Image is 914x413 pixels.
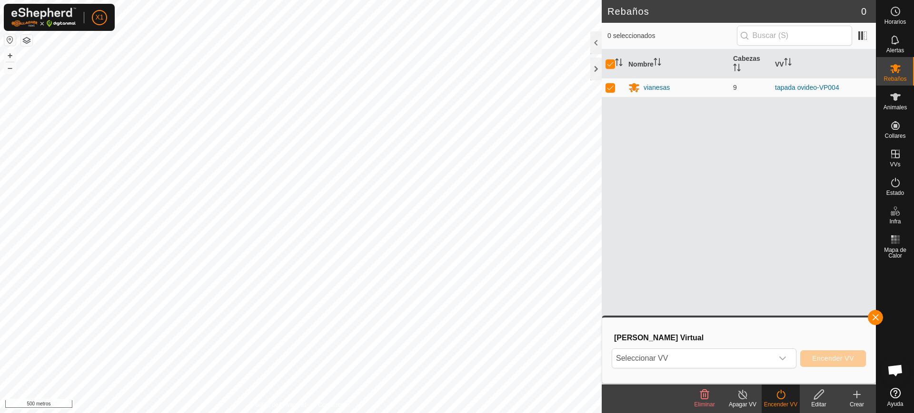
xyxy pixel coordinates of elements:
font: X1 [95,13,103,21]
font: Rebaños [607,6,649,17]
button: Restablecer Mapa [4,34,16,46]
font: – [8,63,12,73]
button: Capas del Mapa [21,35,32,46]
font: VV [775,60,784,67]
font: 0 [861,6,866,17]
div: Chat abierto [881,356,910,384]
font: Ayuda [887,401,904,407]
font: Estado [886,190,904,196]
font: Rebaños [884,76,906,82]
img: Logotipo de Gallagher [11,8,76,27]
a: tapada ovideo-VP004 [775,84,839,91]
font: Cabezas [733,55,760,62]
font: Infra [889,218,901,225]
font: Editar [811,401,826,408]
font: VVs [890,161,900,168]
font: Apagar VV [729,401,756,408]
button: Encender VV [800,350,866,367]
button: – [4,62,16,74]
button: + [4,50,16,61]
a: Política de Privacidad [252,401,307,409]
a: Contáctenos [318,401,350,409]
font: Animales [884,104,907,111]
font: 9 [733,84,737,91]
font: + [8,50,13,60]
font: Encender VV [764,401,798,408]
p-sorticon: Activar para ordenar [654,59,661,67]
font: Mapa de Calor [884,247,906,259]
font: Alertas [886,47,904,54]
font: [PERSON_NAME] Virtual [614,334,704,342]
font: vianesas [644,84,670,91]
font: Encender VV [812,355,854,362]
p-sorticon: Activar para ordenar [784,59,792,67]
font: 0 seleccionados [607,32,655,39]
font: Horarios [884,19,906,25]
font: Seleccionar VV [616,354,668,362]
font: Política de Privacidad [252,402,307,408]
font: Contáctenos [318,402,350,408]
font: Crear [850,401,864,408]
input: Buscar (S) [737,26,852,46]
font: Collares [884,133,905,139]
span: Seleccionar VV [612,349,773,368]
font: Nombre [628,60,654,67]
p-sorticon: Activar para ordenar [615,60,623,67]
font: Eliminar [694,401,715,408]
p-sorticon: Activar para ordenar [733,65,741,73]
div: disparador desplegable [773,349,792,368]
a: Ayuda [876,384,914,411]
